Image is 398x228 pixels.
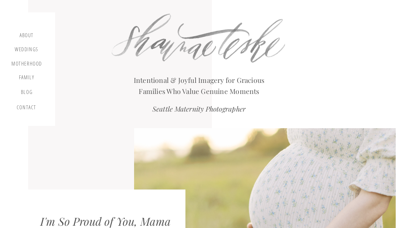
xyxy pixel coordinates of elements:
i: Seattle Maternity Photographer [152,104,246,113]
a: Weddings [14,46,39,54]
a: about [17,32,36,40]
a: Family [14,74,39,83]
a: blog [17,89,36,98]
h2: Intentional & Joyful Imagery for Gracious Families Who Value Genuine Moments [127,75,272,94]
a: motherhood [11,61,42,68]
a: contact [15,104,38,113]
